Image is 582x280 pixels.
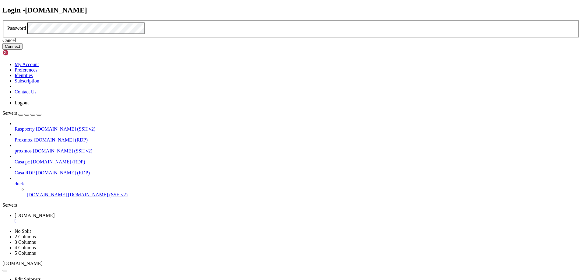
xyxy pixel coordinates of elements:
[15,181,580,187] a: duck
[15,148,32,153] span: proxmos
[15,148,580,154] a: proxmos [DOMAIN_NAME] (SSH v2)
[15,78,39,83] a: Subscription
[15,229,31,234] a: No Split
[2,38,580,43] div: Cancel
[15,213,580,224] a: wolftorawolf.duckdns.org
[15,170,580,176] a: Casa RDP [DOMAIN_NAME] (RDP)
[2,110,41,116] a: Servers
[15,170,35,175] span: Casa RDP
[33,148,93,153] span: [DOMAIN_NAME] (SSH v2)
[15,165,580,176] li: Casa RDP [DOMAIN_NAME] (RDP)
[68,192,128,197] span: [DOMAIN_NAME] (SSH v2)
[15,73,33,78] a: Identities
[27,192,67,197] span: [DOMAIN_NAME]
[2,261,43,266] span: [DOMAIN_NAME]
[31,159,85,164] span: [DOMAIN_NAME] (RDP)
[15,159,30,164] span: Casa pc
[27,187,580,198] li: [DOMAIN_NAME] [DOMAIN_NAME] (SSH v2)
[15,126,35,131] span: Raspberry
[15,67,37,72] a: Preferences
[2,8,5,13] div: (0, 1)
[15,159,580,165] a: Casa pc [DOMAIN_NAME] (RDP)
[36,126,96,131] span: [DOMAIN_NAME] (SSH v2)
[7,26,26,31] label: Password
[27,192,580,198] a: [DOMAIN_NAME] [DOMAIN_NAME] (SSH v2)
[15,213,55,218] span: [DOMAIN_NAME]
[15,181,24,186] span: duck
[15,100,29,105] a: Logout
[15,234,36,239] a: 2 Columns
[15,121,580,132] li: Raspberry [DOMAIN_NAME] (SSH v2)
[15,218,580,224] a: 
[34,137,88,142] span: [DOMAIN_NAME] (RDP)
[2,2,503,8] x-row: Connecting [DOMAIN_NAME]...
[15,154,580,165] li: Casa pc [DOMAIN_NAME] (RDP)
[15,137,33,142] span: Proxmox
[15,126,580,132] a: Raspberry [DOMAIN_NAME] (SSH v2)
[2,202,580,208] div: Servers
[15,137,580,143] a: Proxmox [DOMAIN_NAME] (RDP)
[15,62,39,67] a: My Account
[15,250,36,256] a: 5 Columns
[15,176,580,198] li: duck
[15,132,580,143] li: Proxmox [DOMAIN_NAME] (RDP)
[15,89,37,94] a: Contact Us
[15,245,36,250] a: 4 Columns
[2,43,23,50] button: Connect
[15,143,580,154] li: proxmos [DOMAIN_NAME] (SSH v2)
[2,110,17,116] span: Servers
[2,6,580,14] h2: Login - [DOMAIN_NAME]
[2,50,37,56] img: Shellngn
[36,170,90,175] span: [DOMAIN_NAME] (RDP)
[15,240,36,245] a: 3 Columns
